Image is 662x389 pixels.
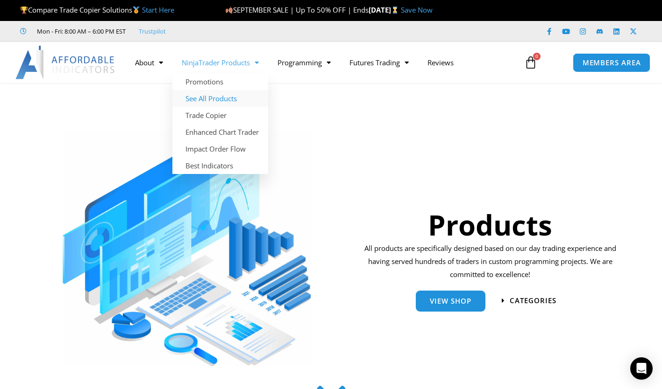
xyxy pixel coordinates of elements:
[172,124,268,140] a: Enhanced Chart Trader
[401,5,433,14] a: Save Now
[502,297,556,304] a: categories
[369,5,401,14] strong: [DATE]
[361,205,619,244] h1: Products
[142,5,174,14] a: Start Here
[63,130,311,366] img: ProductsSection scaled | Affordable Indicators – NinjaTrader
[510,297,556,304] span: categories
[172,73,268,90] a: Promotions
[126,52,516,73] nav: Menu
[35,26,126,37] span: Mon - Fri: 8:00 AM – 6:00 PM EST
[392,7,399,14] img: ⌛
[226,7,233,14] img: 🍂
[533,53,541,60] span: 0
[139,26,166,37] a: Trustpilot
[21,7,28,14] img: 🏆
[583,59,641,66] span: MEMBERS AREA
[418,52,463,73] a: Reviews
[361,242,619,281] p: All products are specifically designed based on our day trading experience and having served hund...
[126,52,172,73] a: About
[268,52,340,73] a: Programming
[340,52,418,73] a: Futures Trading
[573,53,651,72] a: MEMBERS AREA
[172,107,268,124] a: Trade Copier
[416,291,485,312] a: View Shop
[172,73,268,174] ul: NinjaTrader Products
[630,357,653,380] div: Open Intercom Messenger
[172,52,268,73] a: NinjaTrader Products
[172,140,268,157] a: Impact Order Flow
[510,49,551,76] a: 0
[430,298,471,305] span: View Shop
[20,5,174,14] span: Compare Trade Copier Solutions
[133,7,140,14] img: 🥇
[172,90,268,107] a: See All Products
[15,46,116,79] img: LogoAI | Affordable Indicators – NinjaTrader
[172,157,268,174] a: Best Indicators
[225,5,369,14] span: SEPTEMBER SALE | Up To 50% OFF | Ends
